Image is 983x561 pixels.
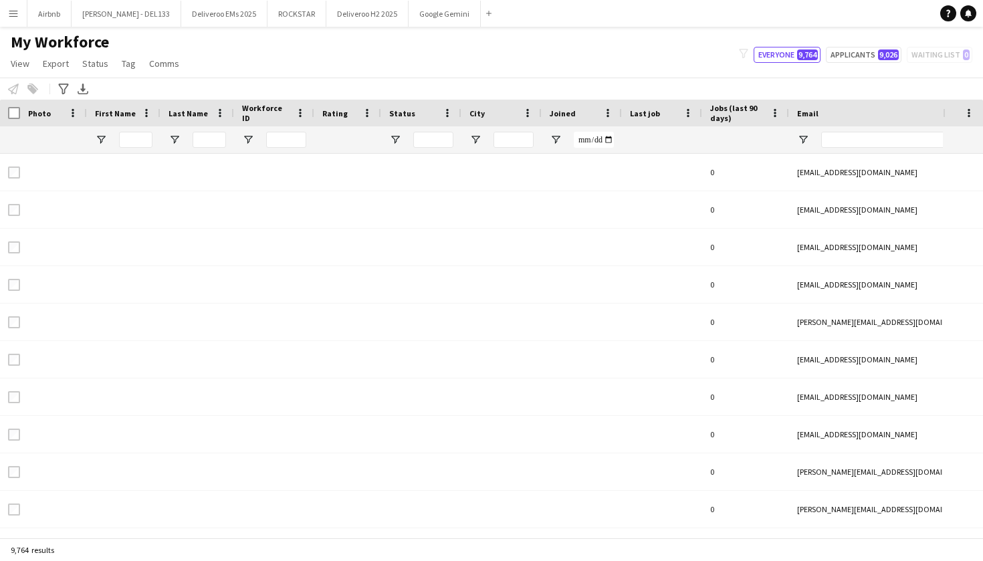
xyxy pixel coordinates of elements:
div: 0 [702,229,789,265]
div: 0 [702,378,789,415]
button: Open Filter Menu [389,134,401,146]
input: Row Selection is disabled for this row (unchecked) [8,354,20,366]
span: Last Name [169,108,208,118]
button: Open Filter Menu [550,134,562,146]
input: Row Selection is disabled for this row (unchecked) [8,241,20,253]
a: View [5,55,35,72]
button: Open Filter Menu [242,134,254,146]
button: Open Filter Menu [797,134,809,146]
span: Photo [28,108,51,118]
input: First Name Filter Input [119,132,152,148]
a: Export [37,55,74,72]
span: Status [82,58,108,70]
input: Joined Filter Input [574,132,614,148]
app-action-btn: Advanced filters [56,81,72,97]
span: 9,026 [878,49,899,60]
button: Open Filter Menu [169,134,181,146]
button: Deliveroo EMs 2025 [181,1,267,27]
span: Status [389,108,415,118]
a: Comms [144,55,185,72]
span: Last job [630,108,660,118]
div: 0 [702,154,789,191]
div: 0 [702,266,789,303]
input: City Filter Input [494,132,534,148]
button: Google Gemini [409,1,481,27]
div: 0 [702,453,789,490]
button: Airbnb [27,1,72,27]
span: Export [43,58,69,70]
input: Row Selection is disabled for this row (unchecked) [8,166,20,179]
input: Row Selection is disabled for this row (unchecked) [8,279,20,291]
div: 0 [702,491,789,528]
span: Email [797,108,818,118]
button: Deliveroo H2 2025 [326,1,409,27]
div: 0 [702,304,789,340]
span: City [469,108,485,118]
input: Row Selection is disabled for this row (unchecked) [8,204,20,216]
input: Row Selection is disabled for this row (unchecked) [8,503,20,516]
input: Last Name Filter Input [193,132,226,148]
span: Jobs (last 90 days) [710,103,765,123]
input: Workforce ID Filter Input [266,132,306,148]
a: Tag [116,55,141,72]
div: 0 [702,416,789,453]
span: View [11,58,29,70]
div: 0 [702,191,789,228]
button: ROCKSTAR [267,1,326,27]
app-action-btn: Export XLSX [75,81,91,97]
span: Comms [149,58,179,70]
input: Status Filter Input [413,132,453,148]
input: Row Selection is disabled for this row (unchecked) [8,316,20,328]
a: Status [77,55,114,72]
button: Everyone9,764 [754,47,821,63]
input: Row Selection is disabled for this row (unchecked) [8,429,20,441]
input: Row Selection is disabled for this row (unchecked) [8,466,20,478]
div: 0 [702,341,789,378]
button: Open Filter Menu [95,134,107,146]
span: My Workforce [11,32,109,52]
span: Rating [322,108,348,118]
span: Tag [122,58,136,70]
span: First Name [95,108,136,118]
span: Joined [550,108,576,118]
input: Row Selection is disabled for this row (unchecked) [8,391,20,403]
button: Applicants9,026 [826,47,901,63]
button: [PERSON_NAME] - DEL133 [72,1,181,27]
span: 9,764 [797,49,818,60]
button: Open Filter Menu [469,134,481,146]
span: Workforce ID [242,103,290,123]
